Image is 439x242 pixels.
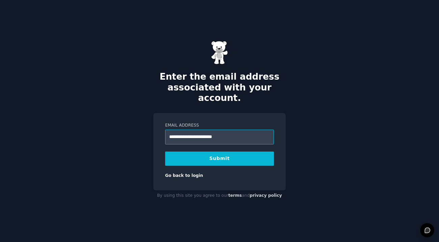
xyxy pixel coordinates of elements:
a: Go back to login [165,173,203,178]
label: Email Address [165,123,274,129]
h2: Enter the email address associated with your account. [153,72,286,104]
a: privacy policy [250,193,282,198]
img: Gummy Bear [211,41,228,64]
button: Submit [165,152,274,166]
div: By using this site you agree to our and [153,190,286,201]
a: terms [228,193,242,198]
